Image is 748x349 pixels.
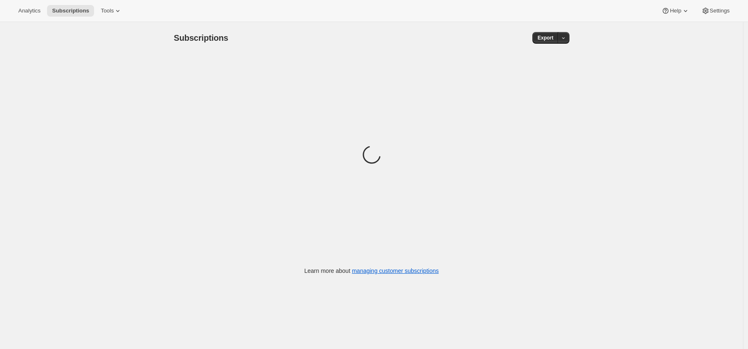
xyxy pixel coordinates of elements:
[96,5,127,17] button: Tools
[174,33,229,42] span: Subscriptions
[18,7,40,14] span: Analytics
[47,5,94,17] button: Subscriptions
[13,5,45,17] button: Analytics
[52,7,89,14] span: Subscriptions
[532,32,558,44] button: Export
[304,267,439,275] p: Learn more about
[656,5,694,17] button: Help
[670,7,681,14] span: Help
[710,7,730,14] span: Settings
[101,7,114,14] span: Tools
[696,5,735,17] button: Settings
[352,267,439,274] a: managing customer subscriptions
[537,35,553,41] span: Export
